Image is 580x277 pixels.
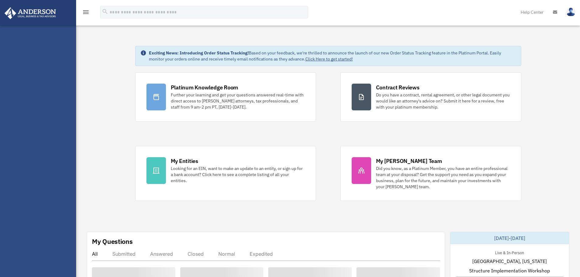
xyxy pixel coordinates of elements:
div: Expedited [250,251,273,257]
div: [DATE]-[DATE] [450,232,569,244]
div: All [92,251,98,257]
div: My Entities [171,157,198,165]
div: Do you have a contract, rental agreement, or other legal document you would like an attorney's ad... [376,92,510,110]
div: Submitted [112,251,135,257]
div: Further your learning and get your questions answered real-time with direct access to [PERSON_NAM... [171,92,305,110]
div: Closed [188,251,204,257]
a: menu [82,11,90,16]
span: [GEOGRAPHIC_DATA], [US_STATE] [472,258,547,265]
a: Platinum Knowledge Room Further your learning and get your questions answered real-time with dire... [135,72,316,122]
div: Answered [150,251,173,257]
div: Normal [218,251,235,257]
img: User Pic [566,8,575,16]
a: Click Here to get started! [305,56,353,62]
div: Looking for an EIN, want to make an update to an entity, or sign up for a bank account? Click her... [171,165,305,184]
i: search [102,8,108,15]
div: Did you know, as a Platinum Member, you have an entire professional team at your disposal? Get th... [376,165,510,190]
div: Platinum Knowledge Room [171,84,238,91]
img: Anderson Advisors Platinum Portal [3,7,58,19]
div: Contract Reviews [376,84,420,91]
a: My [PERSON_NAME] Team Did you know, as a Platinum Member, you have an entire professional team at... [340,146,521,201]
span: Structure Implementation Workshop [469,267,550,274]
div: Live & In-Person [490,249,529,255]
div: My Questions [92,237,133,246]
i: menu [82,9,90,16]
div: Based on your feedback, we're thrilled to announce the launch of our new Order Status Tracking fe... [149,50,516,62]
strong: Exciting News: Introducing Order Status Tracking! [149,50,249,56]
a: Contract Reviews Do you have a contract, rental agreement, or other legal document you would like... [340,72,521,122]
div: My [PERSON_NAME] Team [376,157,442,165]
a: My Entities Looking for an EIN, want to make an update to an entity, or sign up for a bank accoun... [135,146,316,201]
